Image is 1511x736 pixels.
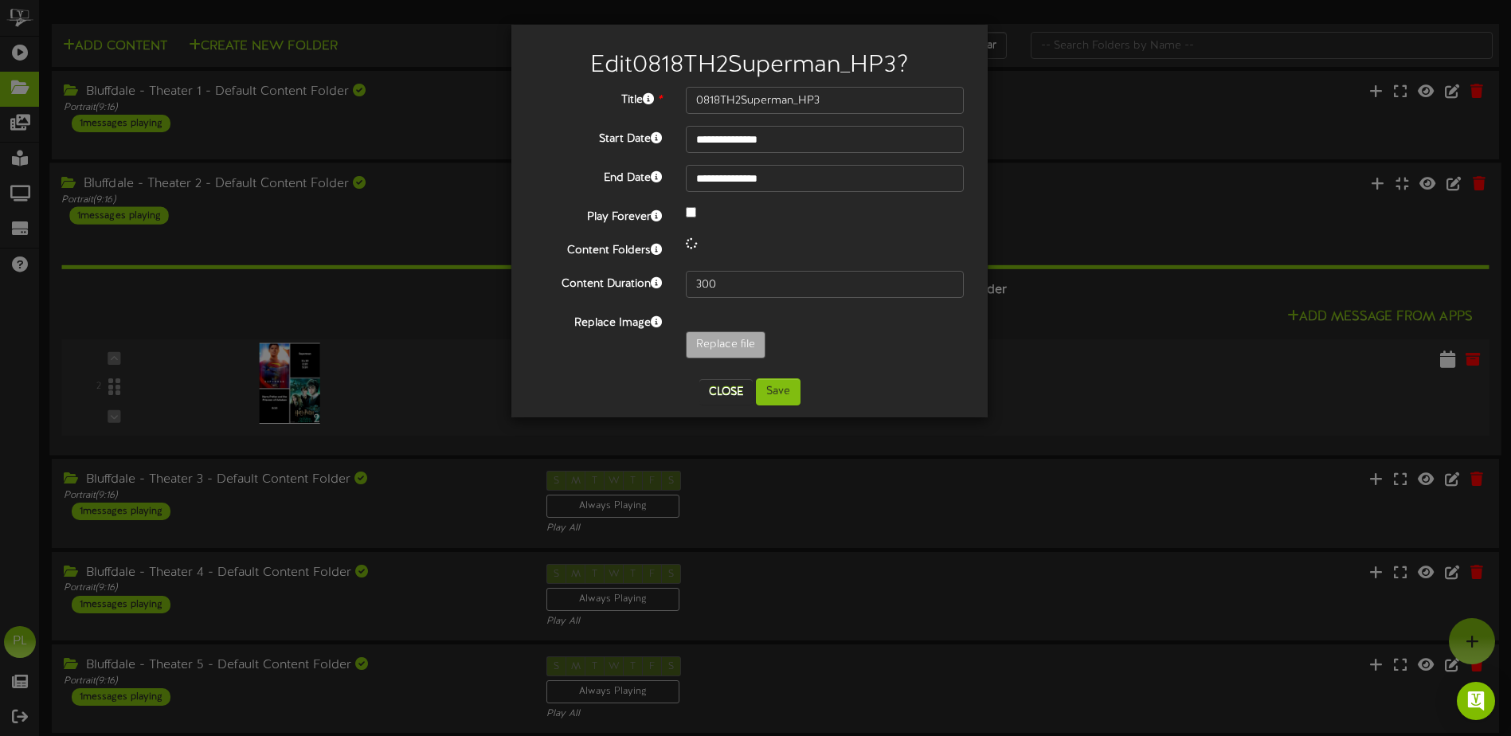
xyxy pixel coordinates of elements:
[523,310,674,331] label: Replace Image
[1457,682,1495,720] div: Open Intercom Messenger
[686,271,964,298] input: 15
[523,271,674,292] label: Content Duration
[523,87,674,108] label: Title
[523,126,674,147] label: Start Date
[686,87,964,114] input: Title
[523,204,674,225] label: Play Forever
[523,165,674,186] label: End Date
[523,237,674,259] label: Content Folders
[535,53,964,79] h2: Edit 0818TH2Superman_HP3 ?
[756,378,801,405] button: Save
[699,379,753,405] button: Close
